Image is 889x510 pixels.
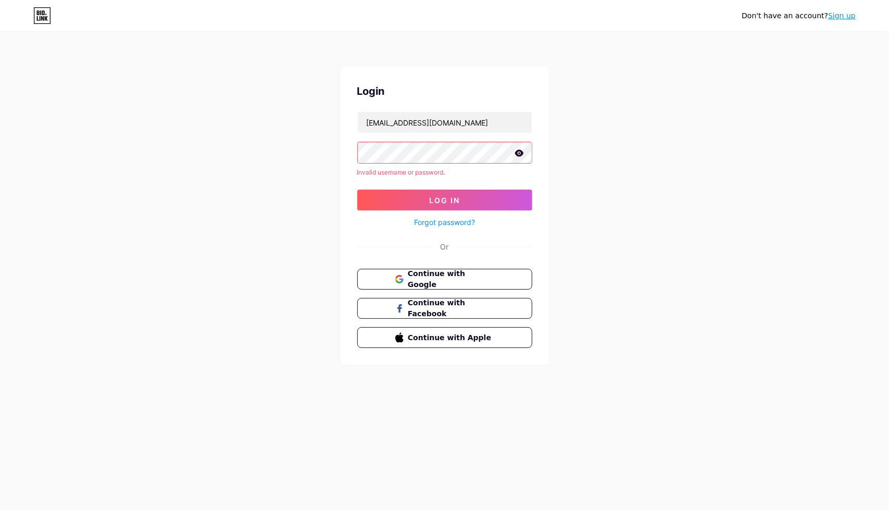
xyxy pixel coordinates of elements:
[357,168,532,177] div: Invalid username or password.
[828,11,856,20] a: Sign up
[357,83,532,99] div: Login
[742,10,856,21] div: Don't have an account?
[408,268,494,290] span: Continue with Google
[408,332,494,343] span: Continue with Apple
[429,196,460,205] span: Log In
[414,217,475,228] a: Forgot password?
[357,298,532,319] button: Continue with Facebook
[357,327,532,348] button: Continue with Apple
[441,241,449,252] div: Or
[357,190,532,210] button: Log In
[358,112,532,133] input: Username
[408,297,494,319] span: Continue with Facebook
[357,269,532,290] button: Continue with Google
